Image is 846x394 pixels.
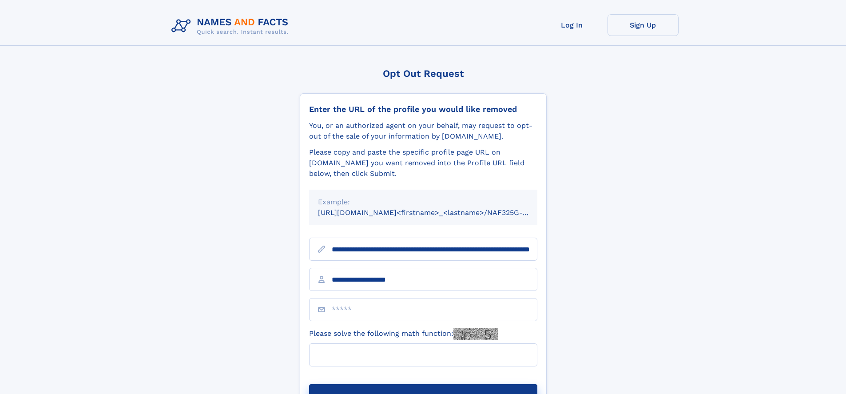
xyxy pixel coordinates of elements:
[309,120,537,142] div: You, or an authorized agent on your behalf, may request to opt-out of the sale of your informatio...
[309,104,537,114] div: Enter the URL of the profile you would like removed
[168,14,296,38] img: Logo Names and Facts
[536,14,608,36] a: Log In
[309,147,537,179] div: Please copy and paste the specific profile page URL on [DOMAIN_NAME] you want removed into the Pr...
[300,68,547,79] div: Opt Out Request
[318,197,528,207] div: Example:
[608,14,679,36] a: Sign Up
[309,328,498,340] label: Please solve the following math function:
[318,208,554,217] small: [URL][DOMAIN_NAME]<firstname>_<lastname>/NAF325G-xxxxxxxx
